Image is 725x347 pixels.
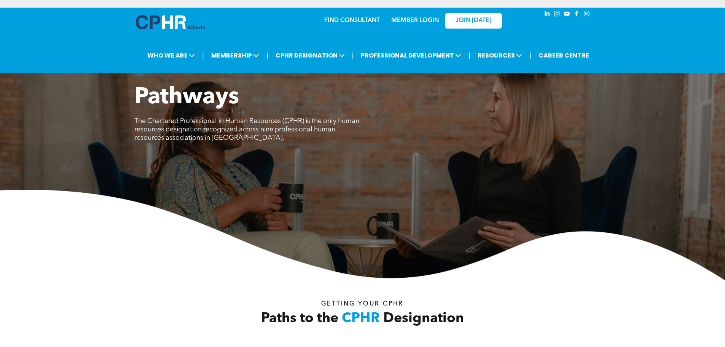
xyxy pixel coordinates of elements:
[324,18,380,24] a: FIND CONSULTANT
[136,15,205,29] img: A blue and white logo for cp alberta
[383,312,464,326] span: Designation
[573,10,581,20] a: facebook
[445,13,502,29] a: JOIN [DATE]
[475,48,524,62] span: RESOURCES
[536,48,591,62] a: CAREER CENTRE
[273,48,347,62] span: CPHR DESIGNATION
[266,48,268,63] li: |
[359,48,464,62] span: PROFESSIONAL DEVELOPMENT
[321,301,403,307] span: Getting your Cphr
[134,118,359,141] span: The Chartered Professional in Human Resources (CPHR) is the only human resources designation reco...
[456,17,491,24] span: JOIN [DATE]
[529,48,531,63] li: |
[342,312,380,326] span: CPHR
[391,18,439,24] a: MEMBER LOGIN
[563,10,571,20] a: youtube
[145,48,197,62] span: WHO WE ARE
[261,312,338,326] span: Paths to the
[134,86,239,109] span: Pathways
[202,48,204,63] li: |
[468,48,470,63] li: |
[209,48,261,62] span: MEMBERSHIP
[583,10,591,20] a: Social network
[352,48,354,63] li: |
[553,10,561,20] a: instagram
[543,10,551,20] a: linkedin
